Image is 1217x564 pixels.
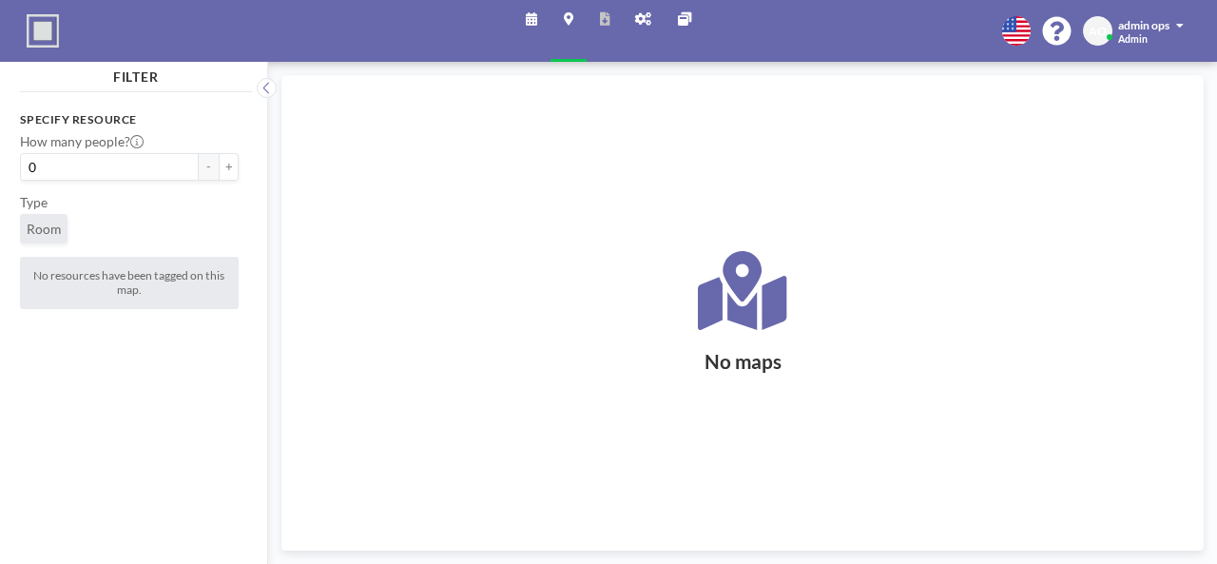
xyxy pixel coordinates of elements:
[20,62,252,85] h4: FILTER
[20,257,239,309] div: No resources have been tagged on this map.
[27,14,60,48] img: organization-logo
[27,221,61,237] span: Room
[20,133,144,149] label: How many people?
[705,350,782,375] h2: No maps
[199,153,219,181] button: -
[20,194,48,210] label: Type
[219,153,239,181] button: +
[1089,24,1107,38] span: AO
[1118,33,1148,46] span: Admin
[20,112,239,126] h3: Specify resource
[1118,18,1169,32] span: admin ops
